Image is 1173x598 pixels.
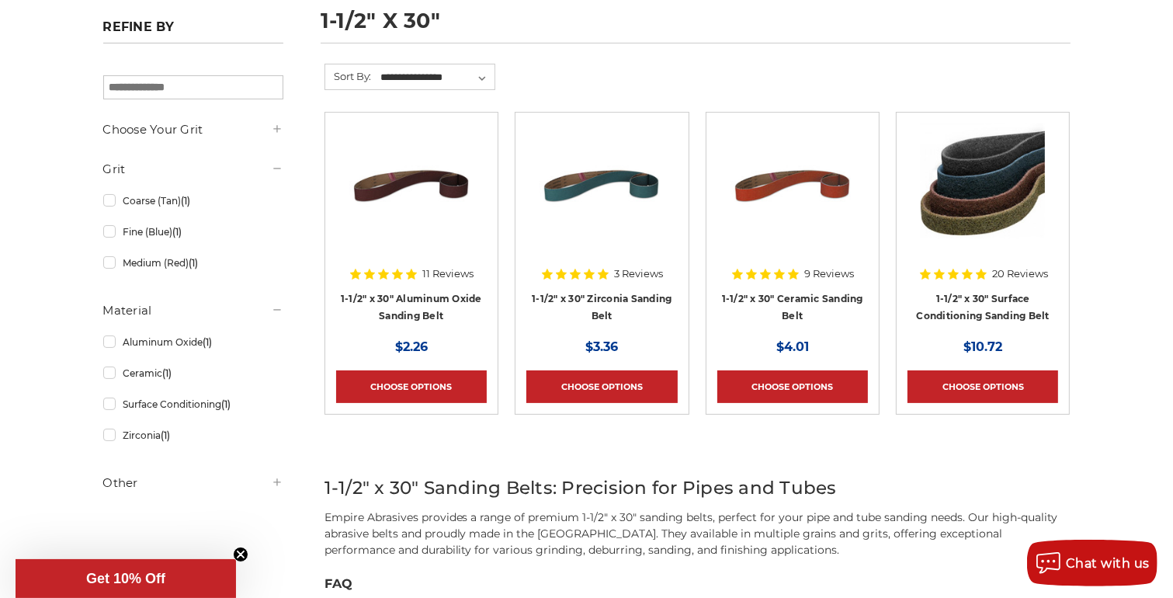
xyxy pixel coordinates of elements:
[103,474,283,492] h5: Other
[336,370,487,403] a: Choose Options
[103,19,283,43] h5: Refine by
[103,360,283,387] a: Ceramic
[325,64,372,88] label: Sort By:
[422,269,474,279] span: 11 Reviews
[1027,540,1157,586] button: Chat with us
[162,367,172,379] span: (1)
[532,293,672,322] a: 1-1/2" x 30" Zirconia Sanding Belt
[103,249,283,276] a: Medium (Red)
[921,123,1045,248] img: 1.5"x30" Surface Conditioning Sanding Belts
[804,269,854,279] span: 9 Reviews
[103,187,283,214] a: Coarse (Tan)
[324,475,1071,502] h2: 1-1/2" x 30" Sanding Belts: Precision for Pipes and Tubes
[526,123,677,274] a: 1-1/2" x 30" Sanding Belt - Zirconia
[917,293,1050,322] a: 1-1/2" x 30" Surface Conditioning Sanding Belt
[395,339,428,354] span: $2.26
[103,120,283,139] h5: Choose Your Grit
[731,123,855,248] img: 1-1/2" x 30" Sanding Belt - Ceramic
[963,339,1002,354] span: $10.72
[172,226,182,238] span: (1)
[103,422,283,449] a: Zirconia
[103,329,283,356] a: Aluminum Oxide
[189,257,198,269] span: (1)
[103,218,283,245] a: Fine (Blue)
[181,195,190,207] span: (1)
[722,293,863,322] a: 1-1/2" x 30" Ceramic Sanding Belt
[992,269,1048,279] span: 20 Reviews
[908,370,1058,403] a: Choose Options
[379,66,495,89] select: Sort By:
[717,370,868,403] a: Choose Options
[324,509,1071,558] p: Empire Abrasives provides a range of premium 1-1/2" x 30" sanding belts, perfect for your pipe an...
[103,391,283,418] a: Surface Conditioning
[321,10,1071,43] h1: 1-1/2" x 30"
[717,123,868,274] a: 1-1/2" x 30" Sanding Belt - Ceramic
[1066,556,1150,571] span: Chat with us
[233,547,248,562] button: Close teaser
[203,336,212,348] span: (1)
[349,123,474,248] img: 1-1/2" x 30" Sanding Belt - Aluminum Oxide
[614,269,663,279] span: 3 Reviews
[221,398,231,410] span: (1)
[776,339,809,354] span: $4.01
[103,160,283,179] h5: Grit
[103,301,283,320] h5: Material
[86,571,165,586] span: Get 10% Off
[540,123,664,248] img: 1-1/2" x 30" Sanding Belt - Zirconia
[324,575,1071,593] h3: FAQ
[161,429,170,441] span: (1)
[336,123,487,274] a: 1-1/2" x 30" Sanding Belt - Aluminum Oxide
[585,339,618,354] span: $3.36
[341,293,482,322] a: 1-1/2" x 30" Aluminum Oxide Sanding Belt
[16,559,236,598] div: Get 10% OffClose teaser
[526,370,677,403] a: Choose Options
[908,123,1058,274] a: 1.5"x30" Surface Conditioning Sanding Belts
